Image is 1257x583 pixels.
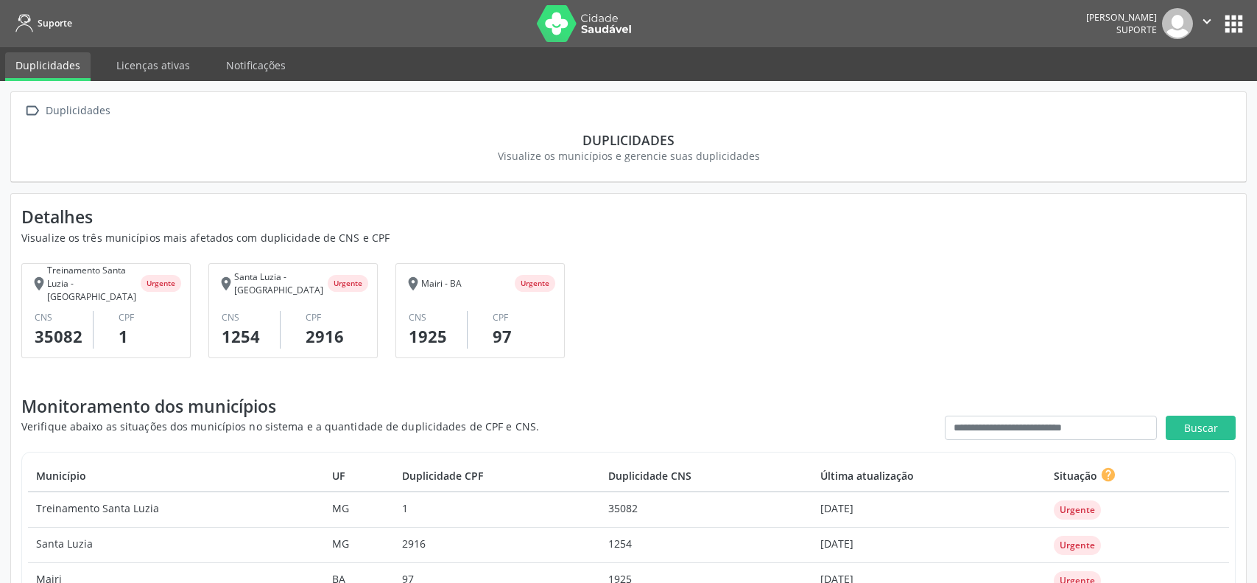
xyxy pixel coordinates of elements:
[5,52,91,81] a: Duplicidades
[21,230,1236,245] div: Visualize os três municípios mais afetados com duplicidade de CNS e CPF
[119,311,181,324] div: CPF
[1100,467,1116,483] i: help
[106,52,200,78] a: Licenças ativas
[306,324,368,349] div: 2916
[812,528,1046,563] td: [DATE]
[409,324,467,349] div: 1925
[820,468,1038,483] div: Última atualização
[601,492,812,528] td: 35082
[1060,539,1095,552] div: Urgente
[334,278,362,289] div: Urgente
[325,492,394,528] td: MG
[32,132,1225,148] h1: Duplicidades
[222,311,280,324] div: CNS
[35,324,93,349] div: 35082
[306,311,368,324] div: CPF
[601,528,812,563] td: 1254
[10,11,72,35] a: Suporte
[409,311,467,324] div: CNS
[402,468,594,483] div: Duplicidade CPF
[31,273,141,295] div: Treinamento Santa Luzia - [GEOGRAPHIC_DATA]
[36,468,317,483] div: Município
[21,204,1236,230] div: Detalhes
[38,17,72,29] span: Suporte
[21,419,539,434] div: Verifique abaixo as situações dos municípios no sistema e a quantidade de duplicidades de CPF e CNS.
[32,148,1225,164] div: Visualize os municípios e gerencie suas duplicidades
[21,100,43,122] i: 
[35,311,93,324] div: CNS
[21,394,539,419] div: Monitoramento dos municípios
[28,528,325,563] td: Santa Luzia
[394,492,601,528] td: 1
[325,528,394,563] td: MG
[21,100,113,122] a:  Duplicidades
[119,324,181,349] div: 1
[218,276,234,292] i: place
[521,278,549,289] div: Urgente
[218,273,328,295] div: Santa Luzia - [GEOGRAPHIC_DATA]
[147,278,175,289] div: Urgente
[222,324,280,349] div: 1254
[28,492,325,528] td: Treinamento Santa Luzia
[493,311,555,324] div: CPF
[394,528,601,563] td: 2916
[1166,416,1236,441] button: Buscar
[493,324,555,349] div: 97
[216,52,296,78] a: Notificações
[1060,503,1095,517] div: Urgente
[31,276,47,292] i: place
[812,492,1046,528] td: [DATE]
[405,273,462,295] div: Mairi - BA
[43,100,113,122] div: Duplicidades
[1054,468,1097,483] span: Situação
[608,468,804,483] div: Duplicidade CNS
[332,468,386,483] div: UF
[405,276,421,292] i: place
